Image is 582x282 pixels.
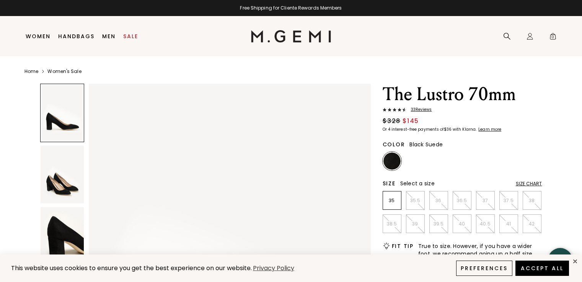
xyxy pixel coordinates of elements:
p: 39.5 [430,221,448,227]
a: Women's Sale [47,68,81,75]
div: Size Chart [516,181,542,187]
span: 33 Review s [406,107,432,112]
a: Home [24,68,38,75]
img: The Lustro 70mm [41,146,84,203]
klarna-placement-style-amount: $36 [444,126,452,132]
span: $328 [383,117,401,126]
span: Select a size [400,180,435,187]
div: close [572,258,578,264]
img: M.Gemi [251,30,331,42]
a: Learn more [478,127,501,132]
p: 37.5 [500,198,518,204]
p: 36.5 [453,198,471,204]
span: True to size. However, if you have a wider foot, we recommend going up a half size. [418,242,542,258]
p: 35.5 [406,198,424,204]
span: 0 [549,34,557,42]
h2: Size [383,180,396,186]
button: Accept All [515,261,569,276]
span: $145 [403,117,419,126]
h2: Color [383,141,405,147]
a: Men [102,33,116,39]
button: Preferences [456,261,512,276]
a: Handbags [58,33,95,39]
a: Sale [123,33,138,39]
p: 40 [453,221,471,227]
p: 39 [406,221,424,227]
p: 35 [383,198,401,204]
p: 38.5 [383,221,401,227]
klarna-placement-style-body: with Klarna [453,126,478,132]
h2: Fit Tip [392,243,414,249]
h1: The Lustro 70mm [383,84,542,105]
a: Women [26,33,51,39]
klarna-placement-style-cta: Learn more [478,126,501,132]
p: 38 [523,198,541,204]
p: 37 [476,198,494,204]
p: 41 [500,221,518,227]
p: 36 [430,198,448,204]
span: Black Suede [409,141,443,148]
img: Black Suede [383,152,401,170]
span: This website uses cookies to ensure you get the best experience on our website. [11,264,252,272]
p: 40.5 [476,221,494,227]
a: 33Reviews [383,107,542,113]
img: The Lustro 70mm [41,207,84,265]
klarna-placement-style-body: Or 4 interest-free payments of [383,126,444,132]
a: Privacy Policy (opens in a new tab) [252,264,295,273]
p: 42 [523,221,541,227]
